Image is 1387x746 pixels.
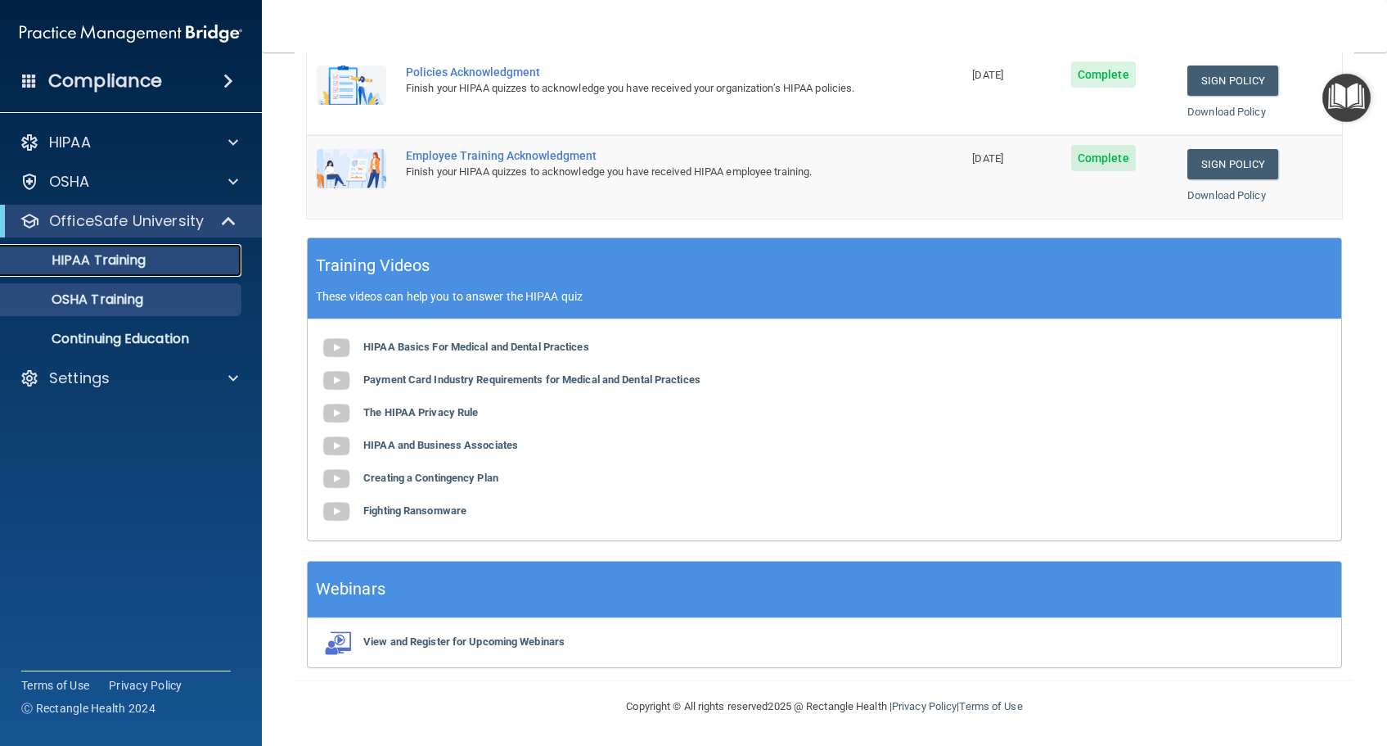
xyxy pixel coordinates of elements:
span: Complete [1071,145,1136,171]
div: Policies Acknowledgment [406,66,880,79]
p: OfficeSafe University [49,211,204,231]
b: The HIPAA Privacy Rule [363,406,478,418]
img: gray_youtube_icon.38fcd6cc.png [320,430,353,463]
b: Payment Card Industry Requirements for Medical and Dental Practices [363,373,700,386]
a: HIPAA [20,133,238,152]
button: Open Resource Center [1322,74,1371,122]
b: HIPAA and Business Associates [363,439,518,451]
img: gray_youtube_icon.38fcd6cc.png [320,495,353,528]
h5: Training Videos [316,251,430,280]
h4: Compliance [48,70,162,93]
a: Terms of Use [21,677,89,694]
a: Settings [20,368,238,388]
h5: Webinars [316,575,385,604]
div: Finish your HIPAA quizzes to acknowledge you have received HIPAA employee training. [406,162,880,182]
a: OfficeSafe University [20,211,237,231]
b: Fighting Ransomware [363,504,466,517]
p: OSHA Training [11,292,143,308]
b: View and Register for Upcoming Webinars [363,635,565,648]
a: Terms of Use [959,700,1022,712]
a: Privacy Policy [892,700,957,712]
img: PMB logo [20,17,242,50]
p: Continuing Education [11,331,234,347]
img: gray_youtube_icon.38fcd6cc.png [320,364,353,397]
b: HIPAA Basics For Medical and Dental Practices [363,341,589,353]
p: OSHA [49,172,90,192]
p: These videos can help you to answer the HIPAA quiz [316,290,1333,303]
div: Employee Training Acknowledgment [406,149,880,162]
img: gray_youtube_icon.38fcd6cc.png [320,463,353,495]
a: Sign Policy [1187,149,1278,179]
p: HIPAA [49,133,91,152]
img: gray_youtube_icon.38fcd6cc.png [320,332,353,364]
p: Settings [49,368,110,388]
a: Privacy Policy [109,677,182,694]
a: Sign Policy [1187,66,1278,96]
a: Download Policy [1187,189,1266,201]
div: Copyright © All rights reserved 2025 @ Rectangle Health | | [526,680,1124,733]
span: Ⓒ Rectangle Health 2024 [21,700,155,717]
a: Download Policy [1187,106,1266,118]
p: HIPAA Training [11,252,146,269]
span: [DATE] [972,69,1003,81]
b: Creating a Contingency Plan [363,472,498,484]
div: Finish your HIPAA quizzes to acknowledge you have received your organization’s HIPAA policies. [406,79,880,98]
span: [DATE] [972,152,1003,165]
img: gray_youtube_icon.38fcd6cc.png [320,397,353,430]
img: webinarIcon.c7ebbf15.png [320,631,353,655]
a: OSHA [20,172,238,192]
span: Complete [1071,61,1136,88]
